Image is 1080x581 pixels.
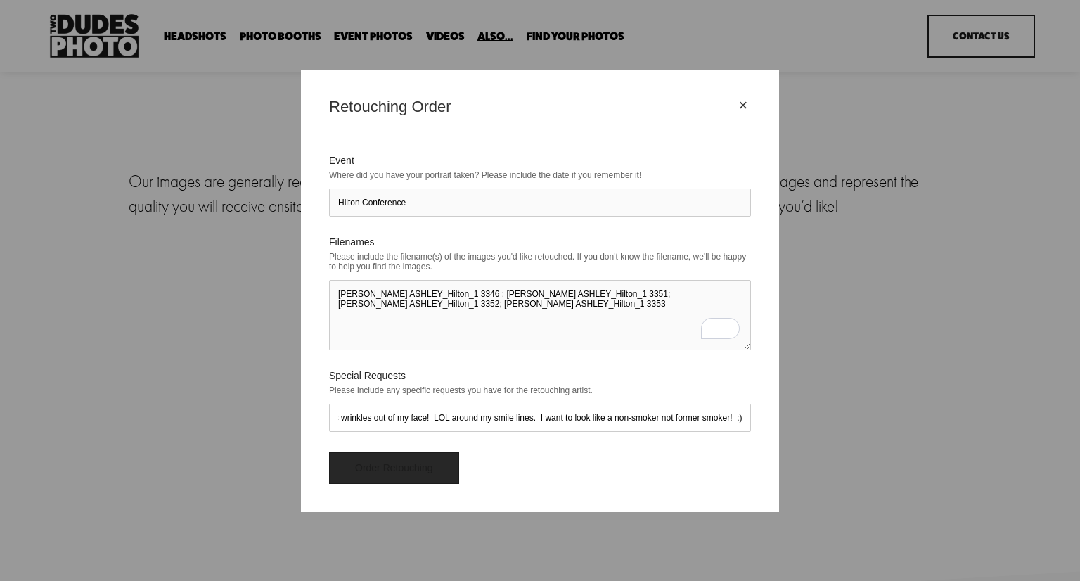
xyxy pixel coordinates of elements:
label: Special Requests [329,370,751,381]
div: Where did you have your portrait taken? Please include the date if you remember it! [329,166,751,184]
label: Event [329,155,751,166]
div: Please include any specific requests you have for the retouching artist. [329,381,751,400]
textarea: To enrich screen reader interactions, please activate Accessibility in Grammarly extension settings [329,280,751,350]
input: Order Retouching [329,452,459,484]
div: Close [735,98,751,113]
div: Please include the filename(s) of the images you'd like retouched. If you don't know the filename... [329,248,751,276]
div: Retouching Order [329,98,735,116]
label: Filenames [329,236,751,248]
